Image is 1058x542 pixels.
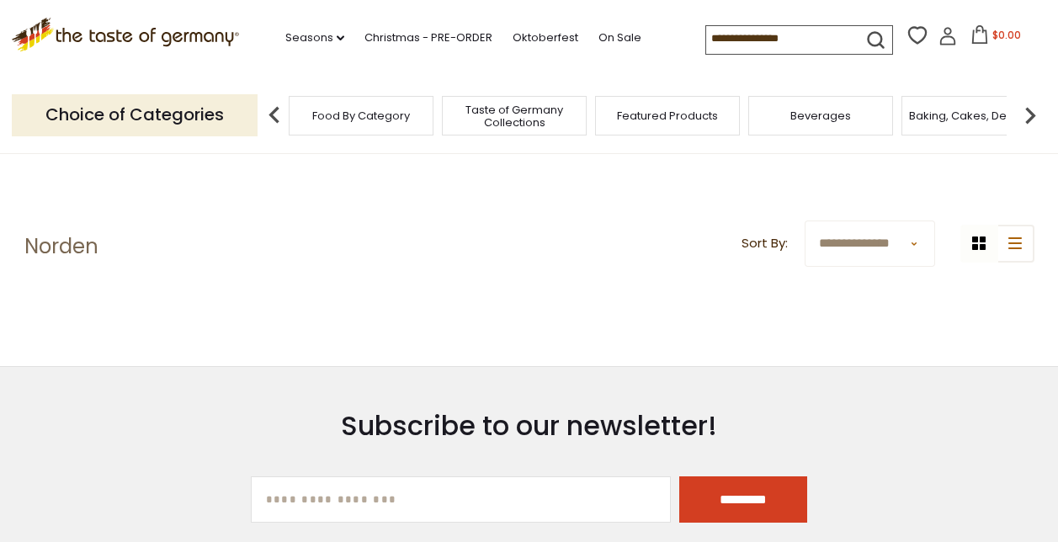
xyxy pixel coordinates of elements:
label: Sort By: [742,233,788,254]
a: On Sale [598,29,641,47]
a: Baking, Cakes, Desserts [909,109,1039,122]
a: Seasons [285,29,344,47]
a: Taste of Germany Collections [447,104,582,129]
h1: Norden [24,234,98,259]
img: next arrow [1013,98,1047,132]
a: Oktoberfest [513,29,578,47]
a: Beverages [790,109,851,122]
h3: Subscribe to our newsletter! [251,409,807,443]
p: Choice of Categories [12,94,258,135]
span: $0.00 [992,28,1021,42]
button: $0.00 [960,25,1032,50]
a: Featured Products [617,109,718,122]
a: Christmas - PRE-ORDER [364,29,492,47]
img: previous arrow [258,98,291,132]
a: Food By Category [312,109,410,122]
